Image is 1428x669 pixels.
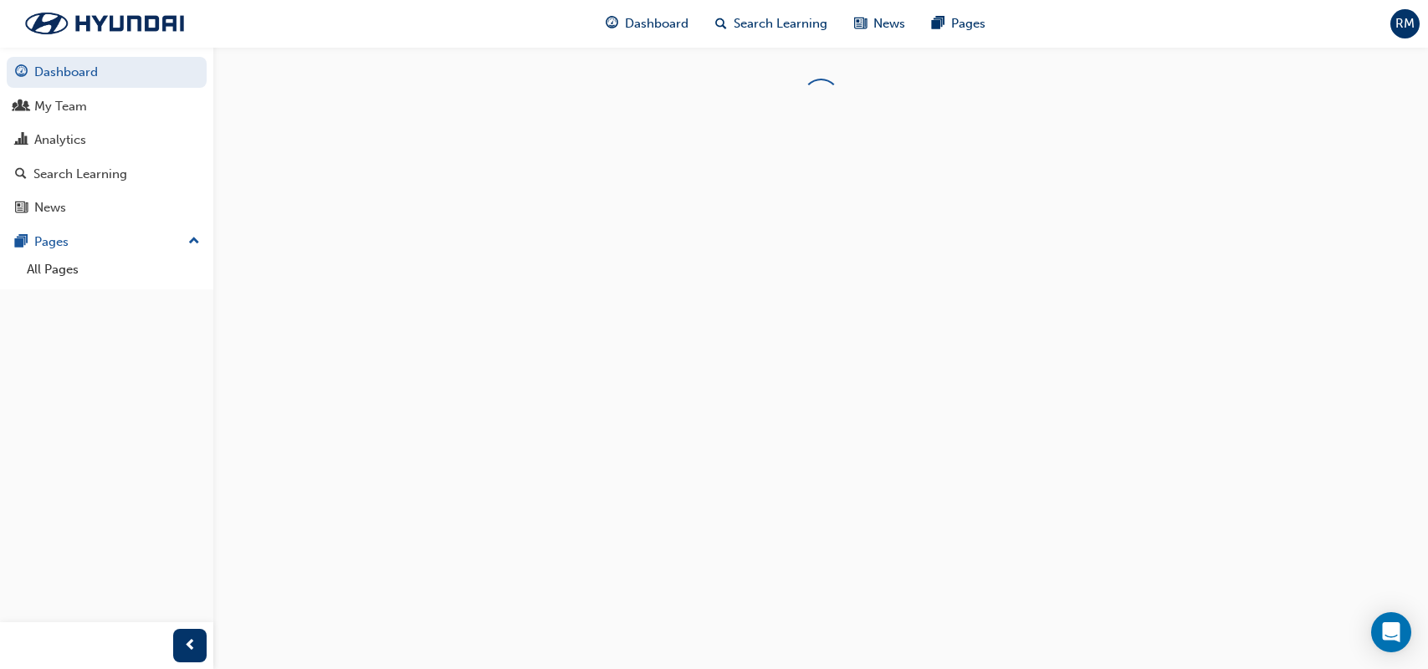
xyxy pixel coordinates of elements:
[15,133,28,148] span: chart-icon
[34,97,87,116] div: My Team
[854,13,867,34] span: news-icon
[7,125,207,156] a: Analytics
[8,6,201,41] img: Trak
[734,14,827,33] span: Search Learning
[34,198,66,217] div: News
[15,201,28,216] span: news-icon
[625,14,688,33] span: Dashboard
[702,7,841,41] a: search-iconSearch Learning
[606,13,618,34] span: guage-icon
[951,14,985,33] span: Pages
[7,91,207,122] a: My Team
[7,227,207,258] button: Pages
[7,54,207,227] button: DashboardMy TeamAnalyticsSearch LearningNews
[7,159,207,190] a: Search Learning
[34,130,86,150] div: Analytics
[33,165,127,184] div: Search Learning
[20,257,207,283] a: All Pages
[841,7,919,41] a: news-iconNews
[7,192,207,223] a: News
[15,100,28,115] span: people-icon
[873,14,905,33] span: News
[15,65,28,80] span: guage-icon
[15,235,28,250] span: pages-icon
[1390,9,1420,38] button: RM
[34,232,69,252] div: Pages
[919,7,999,41] a: pages-iconPages
[188,231,200,253] span: up-icon
[932,13,944,34] span: pages-icon
[15,167,27,182] span: search-icon
[184,636,197,656] span: prev-icon
[1395,14,1415,33] span: RM
[1371,612,1411,652] div: Open Intercom Messenger
[592,7,702,41] a: guage-iconDashboard
[715,13,727,34] span: search-icon
[7,57,207,88] a: Dashboard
